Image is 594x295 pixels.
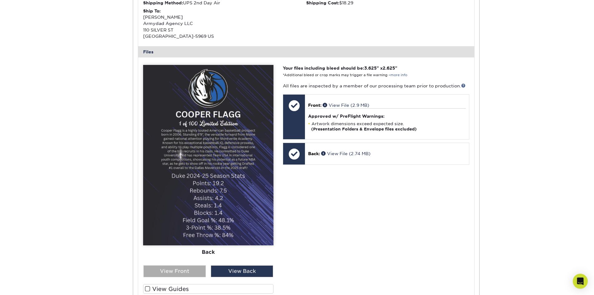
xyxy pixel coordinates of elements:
span: 3.625 [364,66,377,71]
small: *Additional bleed or crop marks may trigger a file warning – [283,73,407,77]
p: All files are inspected by a member of our processing team prior to production. [283,83,469,89]
li: Artwork dimensions exceed expected size. [308,121,466,132]
h4: Approved w/ PreFlight Warnings: [308,114,466,119]
div: Files [138,46,474,57]
a: View File (2.74 MB) [321,151,370,156]
strong: Your files including bleed should be: " x " [283,66,397,71]
strong: (Presentation Folders & Envelope files excluded) [311,127,417,131]
label: View Guides [143,284,273,294]
div: Back [143,245,273,259]
strong: Shipping Cost: [306,0,339,5]
span: Back: [308,151,320,156]
strong: Ship To: [143,8,161,13]
a: more info [390,73,407,77]
div: [PERSON_NAME] Armydad Agency LLC 110 SILVER ST [GEOGRAPHIC_DATA]-5969 US [143,8,306,40]
div: View Front [143,265,206,277]
span: 2.625 [383,66,395,71]
a: View File (2.9 MB) [323,103,369,108]
span: Front: [308,103,321,108]
div: View Back [211,265,273,277]
strong: Shipping Method: [143,0,183,5]
div: Open Intercom Messenger [573,274,588,289]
